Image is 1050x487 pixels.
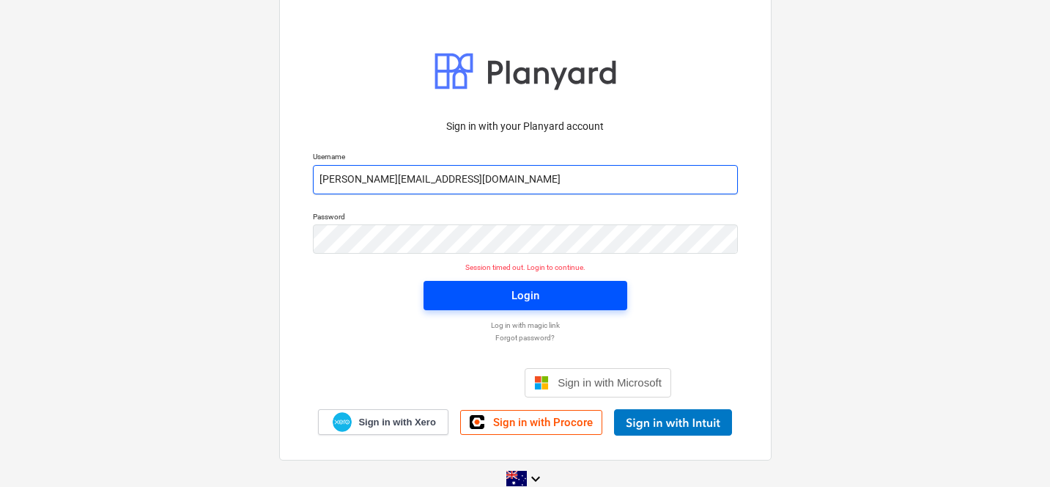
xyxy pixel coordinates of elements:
[333,412,352,432] img: Xero logo
[313,152,738,164] p: Username
[313,165,738,194] input: Username
[313,119,738,134] p: Sign in with your Planyard account
[371,367,520,399] iframe: Sign in with Google Button
[534,376,549,390] img: Microsoft logo
[306,321,745,330] a: Log in with magic link
[306,333,745,343] a: Forgot password?
[358,416,435,429] span: Sign in with Xero
[493,416,593,429] span: Sign in with Procore
[460,410,602,435] a: Sign in with Procore
[977,417,1050,487] iframe: Chat Widget
[318,409,448,435] a: Sign in with Xero
[304,263,747,272] p: Session timed out. Login to continue.
[424,281,627,310] button: Login
[558,376,662,389] span: Sign in with Microsoft
[313,212,738,224] p: Password
[511,286,539,305] div: Login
